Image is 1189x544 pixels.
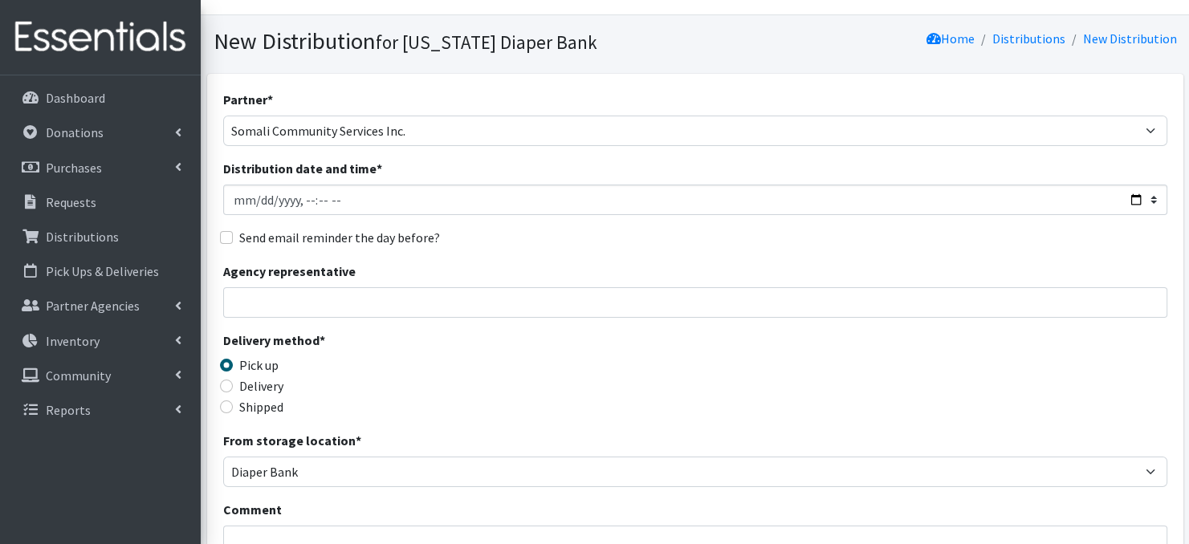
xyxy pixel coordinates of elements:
[267,91,273,108] abbr: required
[223,262,356,281] label: Agency representative
[239,376,283,396] label: Delivery
[46,402,91,418] p: Reports
[356,432,361,449] abbr: required
[46,367,111,384] p: Community
[223,159,382,178] label: Distribution date and time
[926,30,975,47] a: Home
[992,30,1065,47] a: Distributions
[223,500,282,519] label: Comment
[46,298,140,314] p: Partner Agencies
[46,194,96,210] p: Requests
[6,290,194,322] a: Partner Agencies
[6,82,194,114] a: Dashboard
[1083,30,1177,47] a: New Distribution
[6,221,194,253] a: Distributions
[46,229,119,245] p: Distributions
[6,10,194,64] img: HumanEssentials
[223,90,273,109] label: Partner
[6,152,194,184] a: Purchases
[6,186,194,218] a: Requests
[214,27,690,55] h1: New Distribution
[239,355,279,375] label: Pick up
[6,394,194,426] a: Reports
[46,90,105,106] p: Dashboard
[6,116,194,148] a: Donations
[377,160,382,177] abbr: required
[320,332,325,348] abbr: required
[6,359,194,392] a: Community
[46,124,104,140] p: Donations
[46,263,159,279] p: Pick Ups & Deliveries
[376,30,597,54] small: for [US_STATE] Diaper Bank
[46,160,102,176] p: Purchases
[223,331,459,355] legend: Delivery method
[239,397,283,416] label: Shipped
[46,333,100,349] p: Inventory
[239,228,440,247] label: Send email reminder the day before?
[6,255,194,287] a: Pick Ups & Deliveries
[223,431,361,450] label: From storage location
[6,325,194,357] a: Inventory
